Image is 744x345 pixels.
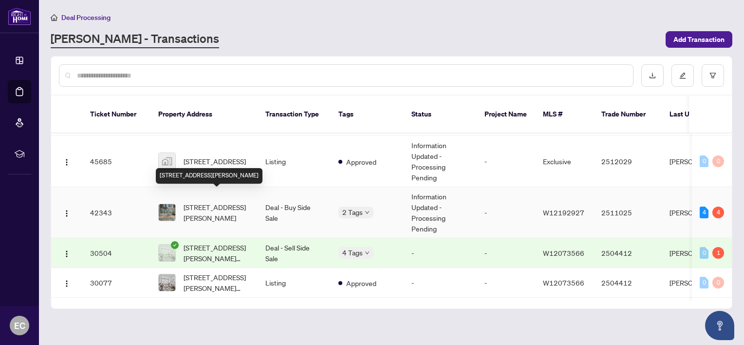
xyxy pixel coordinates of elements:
[543,208,584,217] span: W12192927
[543,249,584,257] span: W12073566
[662,96,735,134] th: Last Updated By
[477,136,535,187] td: -
[51,31,219,48] a: [PERSON_NAME] - Transactions
[712,247,724,259] div: 1
[184,242,250,264] span: [STREET_ADDRESS][PERSON_NAME][PERSON_NAME]
[365,250,370,255] span: down
[61,13,111,22] span: Deal Processing
[679,72,686,79] span: edit
[59,205,74,220] button: Logo
[82,187,150,238] td: 42343
[258,96,331,134] th: Transaction Type
[82,268,150,298] td: 30077
[82,96,150,134] th: Ticket Number
[258,187,331,238] td: Deal - Buy Side Sale
[59,275,74,290] button: Logo
[404,268,477,298] td: -
[700,155,708,167] div: 0
[342,207,363,218] span: 2 Tags
[649,72,656,79] span: download
[346,156,376,167] span: Approved
[662,238,735,268] td: [PERSON_NAME]
[159,245,175,261] img: thumbnail-img
[594,238,662,268] td: 2504412
[477,268,535,298] td: -
[184,156,246,167] span: [STREET_ADDRESS]
[594,187,662,238] td: 2511025
[705,311,734,340] button: Open asap
[404,238,477,268] td: -
[159,204,175,221] img: thumbnail-img
[666,31,732,48] button: Add Transaction
[331,96,404,134] th: Tags
[673,32,725,47] span: Add Transaction
[8,7,31,25] img: logo
[346,278,376,288] span: Approved
[594,136,662,187] td: 2512029
[51,14,57,21] span: home
[82,136,150,187] td: 45685
[59,153,74,169] button: Logo
[258,238,331,268] td: Deal - Sell Side Sale
[63,250,71,258] img: Logo
[712,277,724,288] div: 0
[258,136,331,187] td: Listing
[171,241,179,249] span: check-circle
[709,72,716,79] span: filter
[404,136,477,187] td: Information Updated - Processing Pending
[184,202,250,223] span: [STREET_ADDRESS][PERSON_NAME]
[477,96,535,134] th: Project Name
[156,168,262,184] div: [STREET_ADDRESS][PERSON_NAME]
[594,96,662,134] th: Trade Number
[662,136,735,187] td: [PERSON_NAME]
[641,64,664,87] button: download
[404,187,477,238] td: Information Updated - Processing Pending
[82,238,150,268] td: 30504
[365,210,370,215] span: down
[63,158,71,166] img: Logo
[671,64,694,87] button: edit
[712,207,724,218] div: 4
[535,96,594,134] th: MLS #
[662,187,735,238] td: [PERSON_NAME]
[543,157,571,166] span: Exclusive
[404,96,477,134] th: Status
[700,247,708,259] div: 0
[63,210,71,217] img: Logo
[702,64,724,87] button: filter
[477,238,535,268] td: -
[477,187,535,238] td: -
[150,96,258,134] th: Property Address
[712,155,724,167] div: 0
[59,245,74,261] button: Logo
[159,153,175,170] img: thumbnail-img
[594,268,662,298] td: 2504412
[159,274,175,291] img: thumbnail-img
[700,207,708,218] div: 4
[184,272,250,293] span: [STREET_ADDRESS][PERSON_NAME][PERSON_NAME]
[14,319,25,332] span: EC
[700,277,708,288] div: 0
[63,280,71,287] img: Logo
[543,278,584,287] span: W12073566
[662,268,735,298] td: [PERSON_NAME]
[342,247,363,258] span: 4 Tags
[258,268,331,298] td: Listing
